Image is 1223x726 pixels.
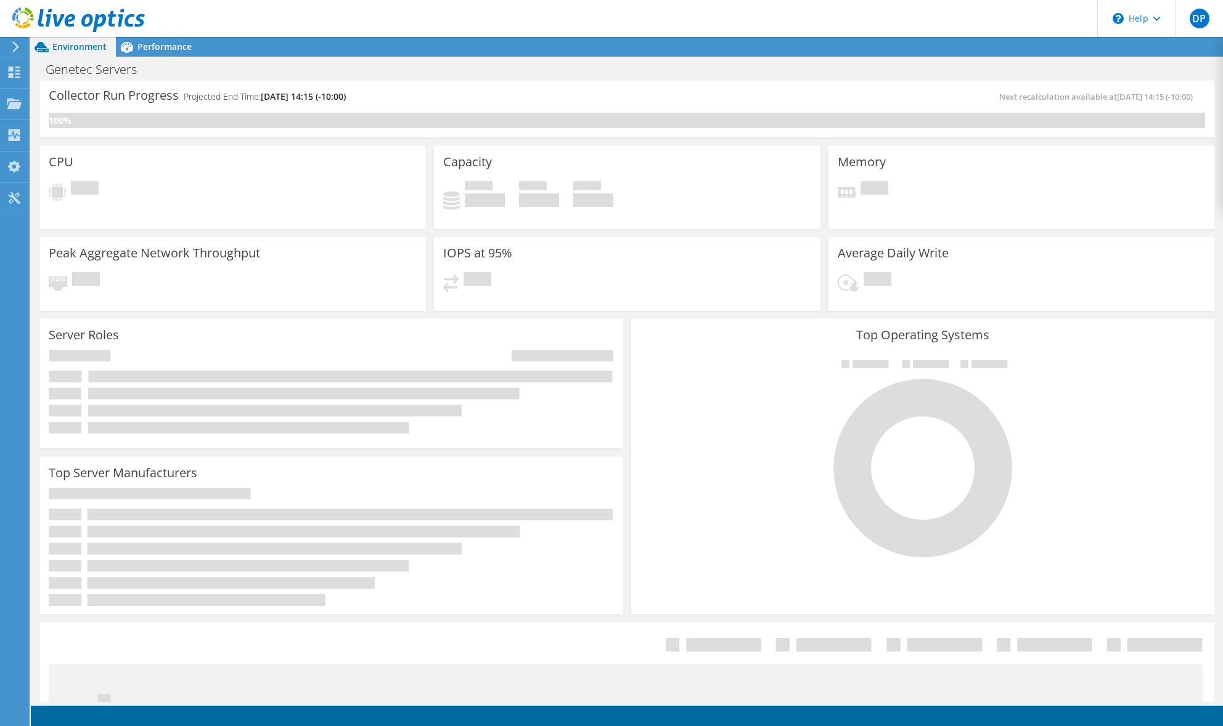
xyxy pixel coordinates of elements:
span: Free [519,181,547,193]
span: Pending [864,272,891,289]
span: Pending [861,181,888,198]
h3: Average Daily Write [838,246,949,260]
h3: IOPS at 95% [443,246,512,260]
span: Performance [137,41,192,52]
svg: \n [1113,13,1124,24]
span: Next recalculation available at [999,91,1199,102]
h3: Capacity [443,155,492,169]
span: Pending [72,272,100,289]
h4: Projected End Time: [184,90,346,103]
h3: Top Operating Systems [640,328,1205,342]
h3: Memory [838,155,886,169]
h4: 0 GiB [519,193,559,207]
span: Used [465,181,493,193]
h3: Server Roles [49,328,119,342]
span: Pending [464,272,491,289]
h1: Genetec Servers [40,63,156,76]
span: Environment [52,41,107,52]
span: Pending [71,181,99,198]
h3: Peak Aggregate Network Throughput [49,246,260,260]
h3: CPU [49,155,73,169]
span: [DATE] 14:15 (-10:00) [1117,91,1193,102]
h4: 0 GiB [573,193,613,207]
h4: 0 GiB [465,193,505,207]
span: DP [1190,9,1209,28]
h3: Top Server Manufacturers [49,466,197,480]
span: Total [573,181,601,193]
span: [DATE] 14:15 (-10:00) [261,91,346,102]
